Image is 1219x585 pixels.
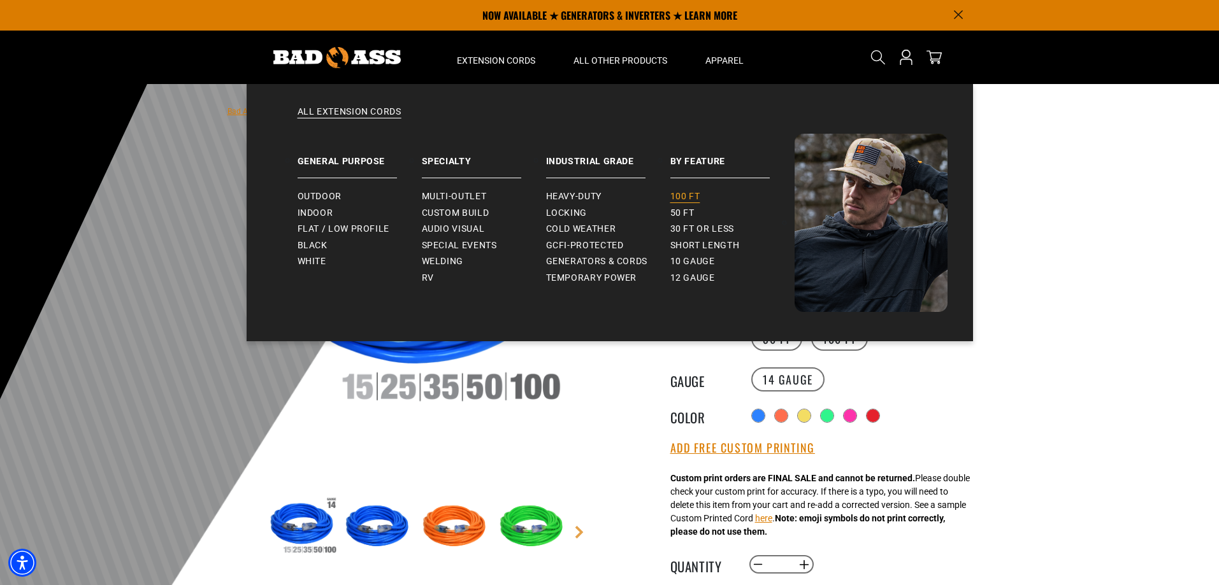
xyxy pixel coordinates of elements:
[670,223,734,235] span: 30 ft or less
[227,107,314,116] a: Bad Ass Extension Cords
[298,205,422,222] a: Indoor
[298,240,328,251] span: Black
[422,208,489,219] span: Custom Build
[438,31,554,84] summary: Extension Cords
[272,106,948,134] a: All Extension Cords
[751,367,825,391] label: 14 Gauge
[573,55,667,66] span: All Other Products
[924,50,944,65] a: cart
[422,270,546,286] a: RV
[422,256,463,267] span: Welding
[670,205,795,222] a: 50 ft
[670,208,695,219] span: 50 ft
[298,253,422,270] a: White
[670,221,795,237] a: 30 ft or less
[298,237,422,254] a: Black
[670,407,734,424] legend: Color
[546,272,637,284] span: Temporary Power
[8,549,36,577] div: Accessibility Menu
[298,221,422,237] a: Flat / Low Profile
[554,31,686,84] summary: All Other Products
[422,253,546,270] a: Welding
[298,191,342,202] span: Outdoor
[896,31,916,84] a: Open this option
[496,490,570,564] img: green
[670,441,815,455] button: Add Free Custom Printing
[670,191,700,202] span: 100 ft
[670,253,795,270] a: 10 gauge
[422,237,546,254] a: Special Events
[546,205,670,222] a: Locking
[670,240,740,251] span: Short Length
[298,134,422,178] a: General Purpose
[457,55,535,66] span: Extension Cords
[422,134,546,178] a: Specialty
[422,223,485,235] span: Audio Visual
[755,512,772,525] button: here
[422,205,546,222] a: Custom Build
[670,134,795,178] a: By Feature
[419,490,493,564] img: orange
[422,191,487,202] span: Multi-Outlet
[546,208,587,219] span: Locking
[573,526,586,539] a: Next
[298,256,326,267] span: White
[686,31,763,84] summary: Apparel
[670,272,715,284] span: 12 gauge
[298,208,333,219] span: Indoor
[670,188,795,205] a: 100 ft
[546,270,670,286] a: Temporary Power
[670,371,734,388] legend: Gauge
[546,188,670,205] a: Heavy-Duty
[546,256,648,267] span: Generators & Cords
[422,272,434,284] span: RV
[546,221,670,237] a: Cold Weather
[670,256,715,267] span: 10 gauge
[298,188,422,205] a: Outdoor
[546,134,670,178] a: Industrial Grade
[670,237,795,254] a: Short Length
[670,473,915,483] strong: Custom print orders are FINAL SALE and cannot be returned.
[546,191,602,202] span: Heavy-Duty
[670,556,734,573] label: Quantity
[422,240,497,251] span: Special Events
[795,134,948,312] img: Bad Ass Extension Cords
[670,472,970,539] div: Please double check your custom print for accuracy. If there is a typo, you will need to delete t...
[422,221,546,237] a: Audio Visual
[868,47,888,67] summary: Search
[546,240,624,251] span: GCFI-Protected
[546,237,670,254] a: GCFI-Protected
[273,47,401,68] img: Bad Ass Extension Cords
[705,55,744,66] span: Apparel
[298,223,390,235] span: Flat / Low Profile
[670,270,795,286] a: 12 gauge
[546,223,616,235] span: Cold Weather
[546,253,670,270] a: Generators & Cords
[422,188,546,205] a: Multi-Outlet
[670,513,945,537] strong: Note: emoji symbols do not print correctly, please do not use them.
[342,490,416,564] img: blue
[227,103,571,118] nav: breadcrumbs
